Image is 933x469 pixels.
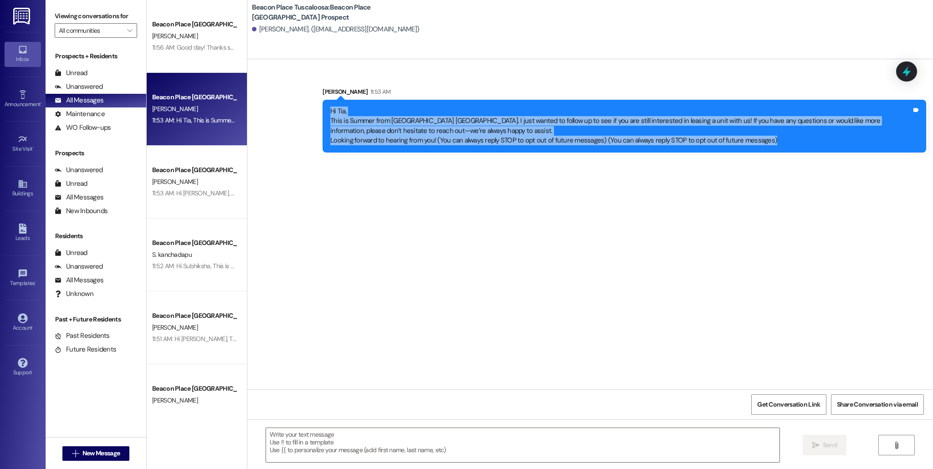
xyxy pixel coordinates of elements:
div: Beacon Place [GEOGRAPHIC_DATA] Prospect [152,311,236,321]
i:  [127,27,132,34]
div: Unknown [55,289,93,299]
div: Unread [55,179,87,189]
div: Prospects + Residents [46,51,146,61]
button: Get Conversation Link [751,394,826,415]
span: [PERSON_NAME] [152,323,198,331]
span: Get Conversation Link [757,400,820,409]
a: Support [5,355,41,380]
div: Beacon Place [GEOGRAPHIC_DATA] Prospect [152,92,236,102]
a: Inbox [5,42,41,66]
div: All Messages [55,193,103,202]
button: New Message [62,446,130,461]
div: Beacon Place [GEOGRAPHIC_DATA] Prospect [152,20,236,29]
button: Send [803,435,847,455]
div: Unanswered [55,262,103,271]
div: All Messages [55,275,103,285]
a: Buildings [5,176,41,201]
span: [PERSON_NAME] [152,32,198,40]
div: Maintenance [55,109,105,119]
span: [PERSON_NAME] [152,105,198,113]
div: 11:53 AM [368,87,391,97]
div: Beacon Place [GEOGRAPHIC_DATA] Prospect [152,238,236,248]
i:  [812,442,819,449]
span: Share Conversation via email [837,400,918,409]
img: ResiDesk Logo [13,8,32,25]
div: All Messages [55,96,103,105]
span: [PERSON_NAME] [152,178,198,186]
a: Site Visit • [5,132,41,156]
div: Residents [46,231,146,241]
div: Unanswered [55,82,103,92]
div: Beacon Place [GEOGRAPHIC_DATA] Prospect [152,165,236,175]
div: 11:56 AM: Good day! Thanks so much. [152,43,251,51]
span: New Message [82,449,120,458]
div: Prospects [46,148,146,158]
div: [PERSON_NAME] [323,87,926,100]
div: New Inbounds [55,206,108,216]
div: Beacon Place [GEOGRAPHIC_DATA] Prospect [152,384,236,393]
div: WO Follow-ups [55,123,111,133]
span: S. kanchadapu [152,250,192,259]
span: Send [823,440,837,450]
div: Past + Future Residents [46,315,146,324]
a: Account [5,311,41,335]
input: All communities [59,23,123,38]
a: Leads [5,221,41,245]
span: • [41,100,42,106]
div: Unread [55,68,87,78]
div: Future Residents [55,345,116,354]
label: Viewing conversations for [55,9,137,23]
div: Hi Tia, This is Summer from [GEOGRAPHIC_DATA] [GEOGRAPHIC_DATA]. I just wanted to follow up to se... [330,107,912,146]
button: Share Conversation via email [831,394,924,415]
div: Past Residents [55,331,110,341]
span: • [35,279,36,285]
a: Templates • [5,266,41,291]
b: Beacon Place Tuscaloosa: Beacon Place [GEOGRAPHIC_DATA] Prospect [252,3,434,22]
span: [PERSON_NAME] [152,396,198,404]
div: Unanswered [55,165,103,175]
div: Unread [55,248,87,258]
i:  [72,450,79,457]
i:  [893,442,900,449]
div: [PERSON_NAME]. ([EMAIL_ADDRESS][DOMAIN_NAME]) [252,25,420,34]
span: • [33,144,34,151]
